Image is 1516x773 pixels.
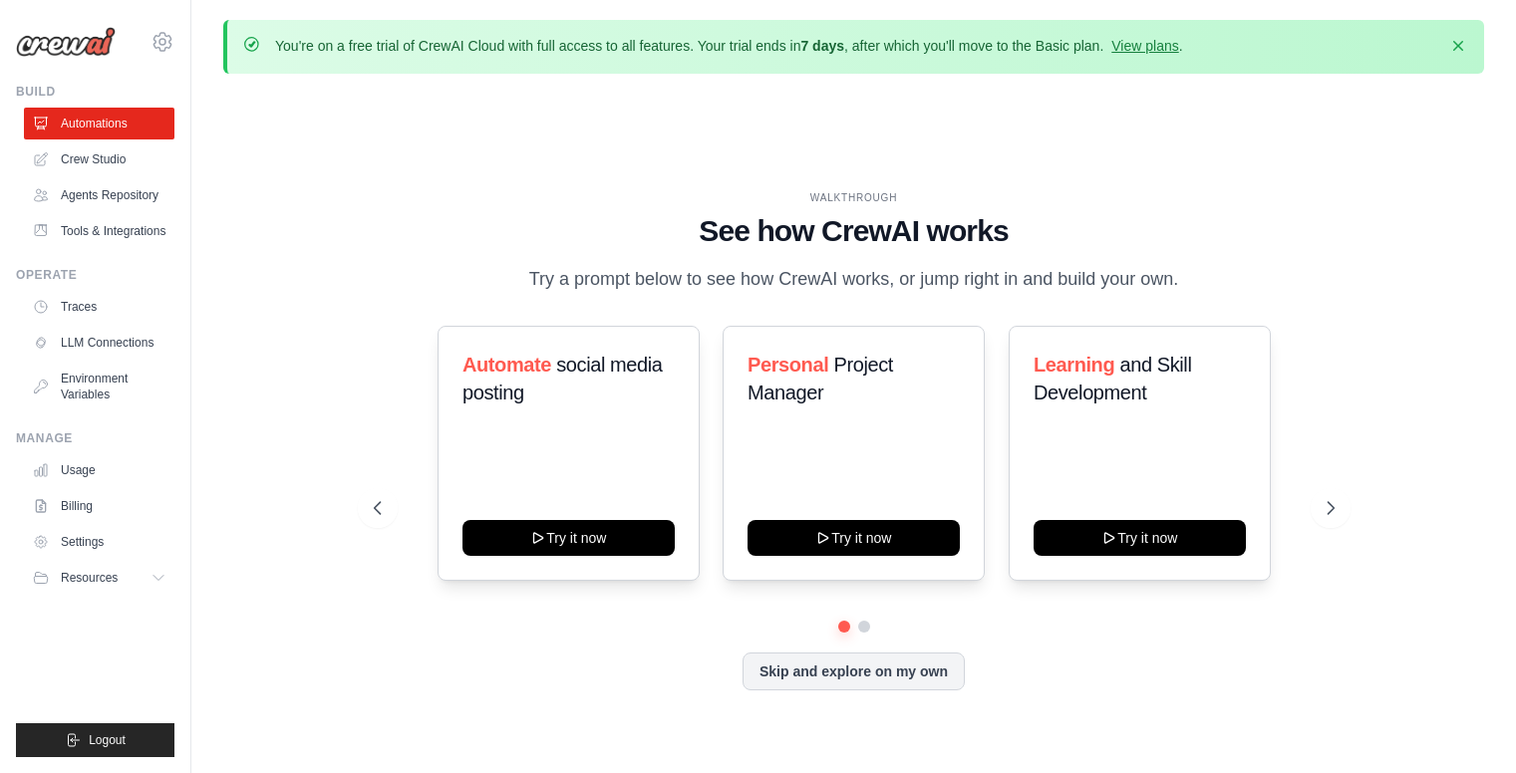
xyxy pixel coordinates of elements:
button: Skip and explore on my own [743,652,965,690]
span: social media posting [462,354,663,403]
span: and Skill Development [1034,354,1191,403]
div: Manage [16,430,174,446]
a: Settings [24,526,174,558]
a: Traces [24,291,174,323]
button: Resources [24,562,174,594]
button: Logout [16,723,174,757]
a: View plans [1111,38,1178,54]
button: Try it now [462,520,675,556]
button: Try it now [1034,520,1246,556]
iframe: Chat Widget [1416,677,1516,773]
a: Usage [24,454,174,486]
a: Tools & Integrations [24,215,174,247]
span: Automate [462,354,551,376]
p: Try a prompt below to see how CrewAI works, or jump right in and build your own. [519,265,1189,294]
strong: 7 days [800,38,844,54]
span: Learning [1034,354,1114,376]
button: Try it now [748,520,960,556]
p: You're on a free trial of CrewAI Cloud with full access to all features. Your trial ends in , aft... [275,36,1183,56]
span: Resources [61,570,118,586]
a: Billing [24,490,174,522]
img: Logo [16,27,116,57]
span: Personal [748,354,828,376]
div: WALKTHROUGH [374,190,1335,205]
a: LLM Connections [24,327,174,359]
div: Build [16,84,174,100]
span: Logout [89,732,126,748]
a: Agents Repository [24,179,174,211]
h1: See how CrewAI works [374,213,1335,249]
a: Crew Studio [24,143,174,175]
a: Environment Variables [24,363,174,410]
div: Operate [16,267,174,283]
a: Automations [24,108,174,139]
